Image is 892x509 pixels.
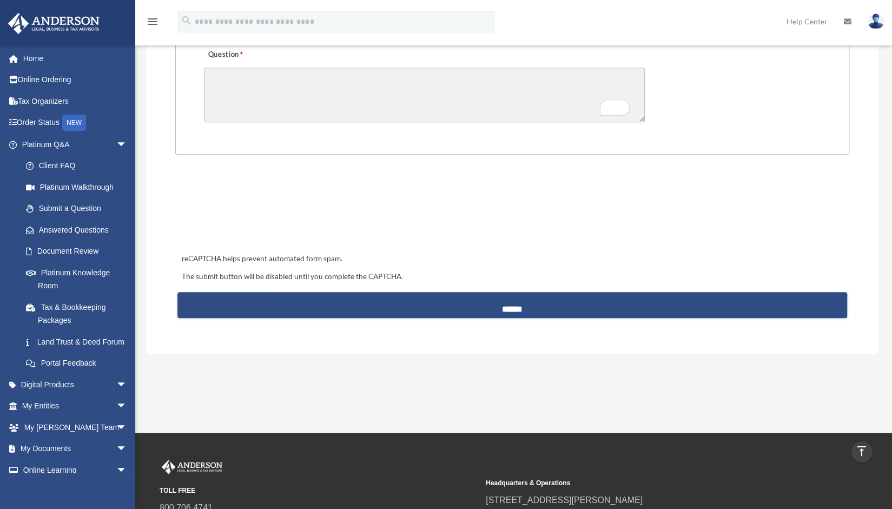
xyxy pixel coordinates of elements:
a: Portal Feedback [15,353,143,374]
small: TOLL FREE [160,485,478,497]
a: Tax & Bookkeeping Packages [15,296,143,331]
img: User Pic [868,14,884,29]
a: Home [8,48,143,69]
a: menu [146,19,159,28]
div: The submit button will be disabled until you complete the CAPTCHA. [177,270,847,283]
a: Digital Productsarrow_drop_down [8,374,143,395]
a: My Documentsarrow_drop_down [8,438,143,460]
small: Headquarters & Operations [486,478,804,489]
a: Platinum Q&Aarrow_drop_down [8,134,143,155]
a: Order StatusNEW [8,112,143,134]
a: Online Learningarrow_drop_down [8,459,143,481]
a: Answered Questions [15,219,143,241]
a: My Entitiesarrow_drop_down [8,395,143,417]
a: Client FAQ [15,155,143,177]
span: arrow_drop_down [116,374,138,396]
a: Land Trust & Deed Forum [15,331,143,353]
div: NEW [62,115,86,131]
span: arrow_drop_down [116,417,138,439]
span: arrow_drop_down [116,459,138,481]
iframe: reCAPTCHA [179,188,343,230]
a: Tax Organizers [8,90,143,112]
img: Anderson Advisors Platinum Portal [5,13,103,34]
span: arrow_drop_down [116,134,138,156]
a: Platinum Knowledge Room [15,262,143,296]
a: vertical_align_top [850,440,873,463]
span: arrow_drop_down [116,438,138,460]
i: vertical_align_top [855,445,868,458]
a: My [PERSON_NAME] Teamarrow_drop_down [8,417,143,438]
a: Platinum Walkthrough [15,176,143,198]
a: Submit a Question [15,198,138,220]
label: Question [204,47,288,62]
i: menu [146,15,159,28]
span: arrow_drop_down [116,395,138,418]
div: reCAPTCHA helps prevent automated form spam. [177,253,847,266]
a: Document Review [15,241,143,262]
a: Online Ordering [8,69,143,91]
a: [STREET_ADDRESS][PERSON_NAME] [486,495,643,505]
img: Anderson Advisors Platinum Portal [160,460,224,474]
i: search [181,15,193,27]
textarea: To enrich screen reader interactions, please activate Accessibility in Grammarly extension settings [204,68,645,122]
